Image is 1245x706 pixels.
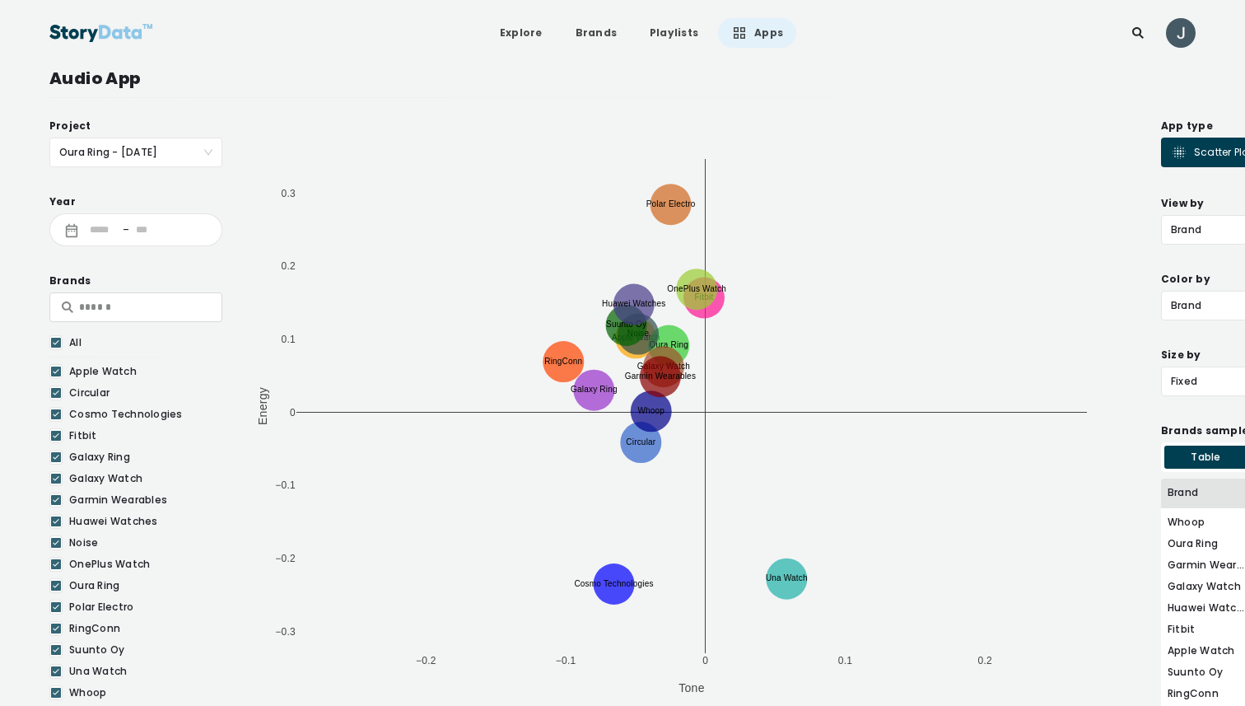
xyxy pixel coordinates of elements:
div: Huawei Watches [69,514,213,529]
div: Brands [49,273,222,289]
div: RingConn [69,621,213,636]
div: All [69,335,213,350]
div: Project [49,118,222,134]
div: Whoop [69,685,213,700]
div: Garmin Wearables [69,493,213,507]
div: Cosmo Technologies [69,407,213,422]
div: Audio App [49,66,1196,91]
span: Oura Ring - Sept 2025 [59,138,212,166]
div: OnePlus Watch [69,557,213,572]
div: Apple Watch [69,364,213,379]
a: Explore [487,18,556,48]
div: Una Watch [69,664,213,679]
div: Fitbit [69,428,213,443]
div: Year [49,194,222,210]
div: Oura Ring [69,578,213,593]
div: Noise [69,535,213,550]
div: Galaxy Watch [69,471,213,486]
a: Apps [718,18,796,48]
div: Suunto Oy [69,643,213,657]
div: Galaxy Ring [69,450,213,465]
a: Playlists [636,18,711,48]
a: Brands [562,18,630,48]
img: ACg8ocL4n2a6OBrbNl1cRdhqILMM1PVwDnCTNMmuJZ_RnCAKJCOm-A=s96-c [1166,18,1196,48]
img: StoryData Logo [49,18,153,48]
div: - [116,224,136,236]
div: Polar Electro [69,600,213,615]
div: Circular [69,386,213,400]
